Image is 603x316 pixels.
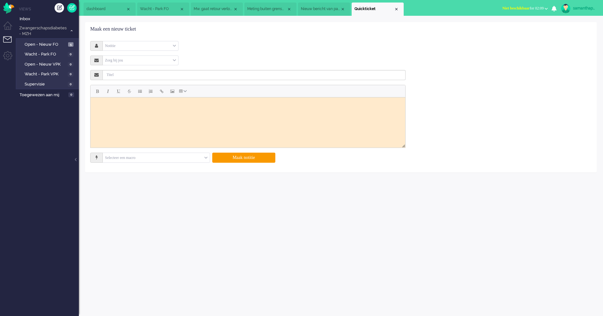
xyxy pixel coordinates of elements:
span: Toegewezen aan mij [20,92,67,98]
span: 0 [68,52,73,57]
li: Quickticket [352,3,404,16]
iframe: Rich Text Area [91,97,405,142]
span: 0 [68,72,73,77]
button: Maak notitie [212,153,275,163]
button: Underline [113,86,124,97]
span: Wacht - Park FO [25,51,66,57]
li: 10503 [298,3,350,16]
span: Meting buiten grenswaarden (5) [247,6,287,12]
img: avatar [561,4,571,13]
div: Close tab [340,7,345,12]
span: Open - Nieuw VPK [25,61,66,67]
span: 5 [68,42,73,47]
span: Niet beschikbaar [502,6,530,10]
li: 10499 [244,3,296,16]
a: Omnidesk [3,4,14,9]
img: flow_omnibird.svg [3,3,14,14]
a: Open - Nieuw VPK 0 [18,61,78,67]
span: Wacht - Park FO [140,6,179,12]
span: Zwangerschapsdiabetes - MZH [18,25,67,37]
button: Numbered list [145,86,156,97]
a: Wacht - Park VPK 0 [18,70,78,77]
a: Inbox [18,15,79,22]
div: Close tab [394,7,399,12]
input: Titel [103,70,406,80]
button: Table [178,86,189,97]
div: Close tab [233,7,238,12]
a: Quick Ticket [67,3,77,13]
span: dashboard [86,6,126,12]
div: Resize [400,142,405,148]
div: samanthapmsc [573,5,597,11]
li: View [137,3,189,16]
a: Toegewezen aan mij 0 [18,91,79,98]
span: Maak een nieuw ticket [90,26,136,32]
button: Insert/edit link [156,86,167,97]
li: Dashboard menu [3,21,17,36]
li: Dashboard [84,3,136,16]
a: Open - Nieuw FO 5 [18,41,78,48]
div: Close tab [179,7,184,12]
li: Views [19,6,79,12]
button: Italic [102,86,113,97]
li: Admin menu [3,51,17,65]
span: Quickticket [354,6,394,12]
a: Supervisie 0 [18,80,78,87]
div: Close tab [126,7,131,12]
a: Wacht - Park FO 0 [18,50,78,57]
span: 0 [68,62,73,67]
span: Supervisie [25,81,66,87]
li: Tickets menu [3,36,17,50]
li: Niet beschikbaarfor 02:09 [499,2,552,16]
span: Inbox [20,16,79,22]
li: 10510 [191,3,243,16]
span: Open - Nieuw FO [25,42,67,48]
span: Wacht - Park VPK [25,71,66,77]
button: Bold [92,86,102,97]
button: Bullet list [135,86,145,97]
button: Insert/edit image [167,86,178,97]
div: Creëer ticket [55,3,64,13]
button: Strikethrough [124,86,135,97]
span: Nieuw bericht van patiënt [301,6,340,12]
span: Mw. gaat retour verloskundige. App stoppen. [194,6,233,12]
a: samanthapmsc [560,4,597,13]
button: Niet beschikbaarfor 02:09 [499,4,552,13]
span: for 02:09 [502,6,544,10]
span: 0 [68,82,73,87]
span: 0 [68,92,74,97]
div: Close tab [287,7,292,12]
